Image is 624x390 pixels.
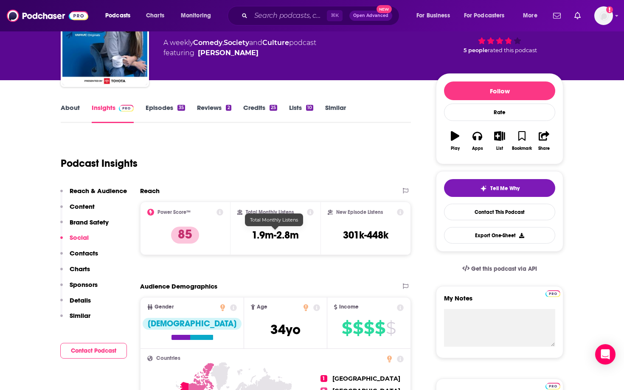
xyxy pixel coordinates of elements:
[606,6,613,13] svg: Add a profile image
[364,321,374,335] span: $
[538,146,550,151] div: Share
[511,126,533,156] button: Bookmark
[444,204,555,220] a: Contact This Podcast
[517,9,548,22] button: open menu
[171,227,199,244] p: 85
[60,281,98,296] button: Sponsors
[177,105,185,111] div: 35
[327,10,343,21] span: ⌘ K
[451,146,460,151] div: Play
[444,81,555,100] button: Follow
[349,11,392,21] button: Open AdvancedNew
[410,9,461,22] button: open menu
[466,126,488,156] button: Apps
[222,39,224,47] span: ,
[119,105,134,112] img: Podchaser Pro
[146,104,185,123] a: Episodes35
[545,382,560,390] a: Pro website
[181,10,211,22] span: Monitoring
[444,294,555,309] label: My Notes
[489,126,511,156] button: List
[70,218,109,226] p: Brand Safety
[143,318,242,330] div: [DEMOGRAPHIC_DATA]
[343,229,388,241] h3: 301k-448k
[250,217,298,223] span: Total Monthly Listens
[155,304,174,310] span: Gender
[545,290,560,297] img: Podchaser Pro
[70,202,95,210] p: Content
[571,8,584,23] a: Show notifications dropdown
[262,39,289,47] a: Culture
[444,126,466,156] button: Play
[550,8,564,23] a: Show notifications dropdown
[70,311,90,320] p: Similar
[105,10,130,22] span: Podcasts
[70,296,91,304] p: Details
[416,10,450,22] span: For Business
[472,146,483,151] div: Apps
[458,9,517,22] button: open menu
[251,9,327,22] input: Search podcasts, credits, & more...
[60,343,127,359] button: Contact Podcast
[336,209,383,215] h2: New Episode Listens
[224,39,249,47] a: Society
[375,321,385,335] span: $
[455,258,544,279] a: Get this podcast via API
[270,321,301,338] span: 34 yo
[306,105,313,111] div: 10
[496,146,503,151] div: List
[353,321,363,335] span: $
[488,47,537,53] span: rated this podcast
[257,304,267,310] span: Age
[594,6,613,25] img: User Profile
[175,9,222,22] button: open menu
[512,146,532,151] div: Bookmark
[594,6,613,25] button: Show profile menu
[60,218,109,234] button: Brand Safety
[140,187,160,195] h2: Reach
[60,296,91,312] button: Details
[490,185,520,192] span: Tell Me Why
[249,39,262,47] span: and
[377,5,392,13] span: New
[523,10,537,22] span: More
[436,6,563,59] div: 85 5 peoplerated this podcast
[70,187,127,195] p: Reach & Audience
[140,282,217,290] h2: Audience Demographics
[444,227,555,244] button: Export One-Sheet
[197,104,231,123] a: Reviews2
[70,281,98,289] p: Sponsors
[332,375,400,382] span: [GEOGRAPHIC_DATA]
[163,48,316,58] span: featuring
[70,265,90,273] p: Charts
[61,157,138,170] h1: Podcast Insights
[141,9,169,22] a: Charts
[353,14,388,18] span: Open Advanced
[533,126,555,156] button: Share
[60,233,89,249] button: Social
[342,321,352,335] span: $
[339,304,359,310] span: Income
[62,0,147,85] img: Not Gonna Lie with Kylie Kelce
[545,383,560,390] img: Podchaser Pro
[193,39,222,47] a: Comedy
[70,233,89,241] p: Social
[146,10,164,22] span: Charts
[252,229,299,241] h3: 1.9m-2.8m
[464,47,488,53] span: 5 people
[236,6,408,25] div: Search podcasts, credits, & more...
[157,209,191,215] h2: Power Score™
[60,311,90,327] button: Similar
[60,187,127,202] button: Reach & Audience
[444,104,555,121] div: Rate
[320,375,327,382] span: 1
[464,10,505,22] span: For Podcasters
[270,105,277,111] div: 25
[7,8,88,24] a: Podchaser - Follow, Share and Rate Podcasts
[471,265,537,272] span: Get this podcast via API
[61,104,80,123] a: About
[480,185,487,192] img: tell me why sparkle
[163,38,316,58] div: A weekly podcast
[226,105,231,111] div: 2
